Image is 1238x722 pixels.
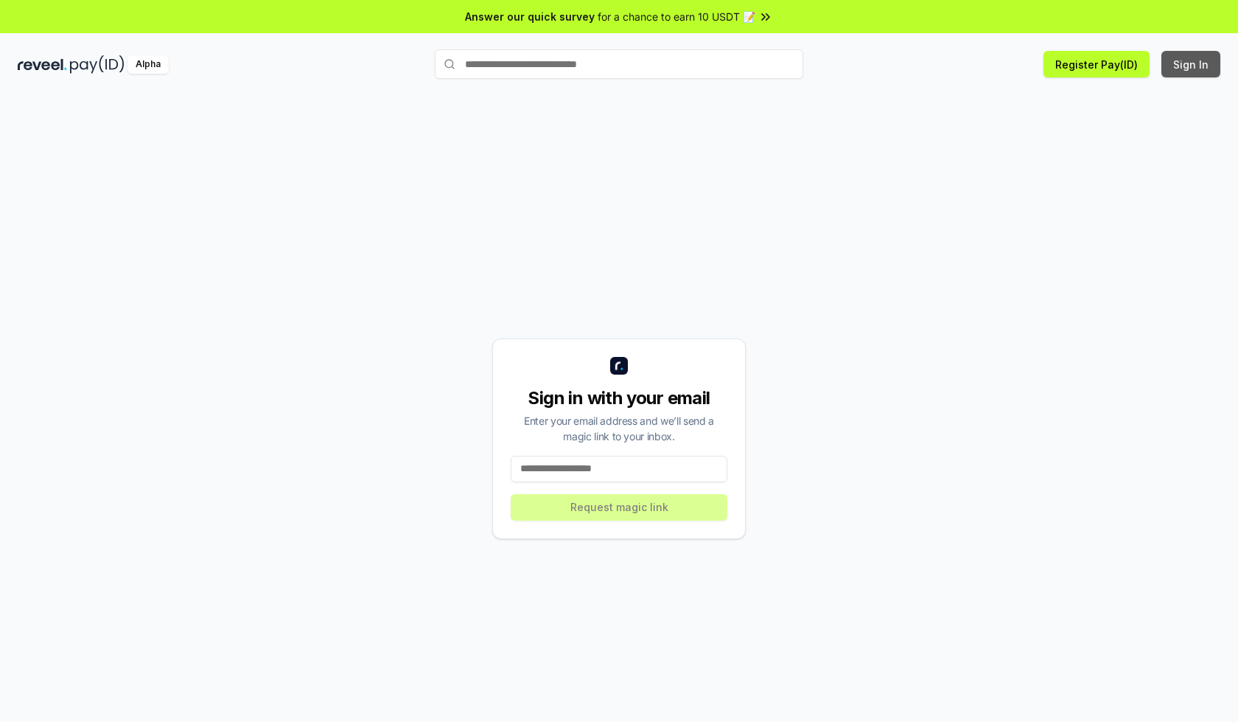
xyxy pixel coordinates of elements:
span: for a chance to earn 10 USDT 📝 [598,9,755,24]
button: Sign In [1161,51,1220,77]
button: Register Pay(ID) [1043,51,1150,77]
img: reveel_dark [18,55,67,74]
div: Alpha [127,55,169,74]
div: Sign in with your email [511,386,727,410]
div: Enter your email address and we’ll send a magic link to your inbox. [511,413,727,444]
img: pay_id [70,55,125,74]
img: logo_small [610,357,628,375]
span: Answer our quick survey [465,9,595,24]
